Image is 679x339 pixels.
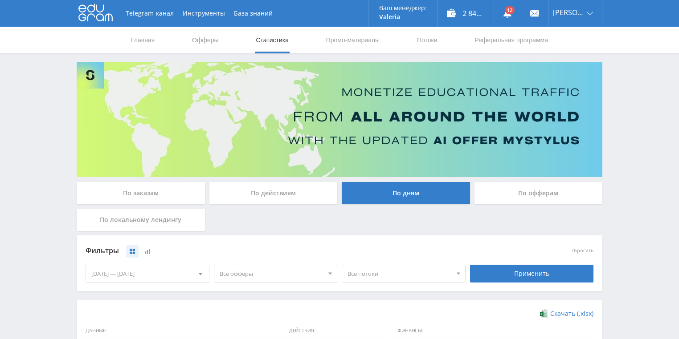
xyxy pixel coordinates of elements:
[474,27,549,53] a: Реферальная программа
[209,182,338,204] div: По действиям
[391,323,596,339] span: Финансы:
[81,323,278,339] span: Данные:
[470,265,594,282] div: Применить
[553,9,584,16] span: [PERSON_NAME]
[86,265,209,282] div: [DATE] — [DATE]
[342,182,470,204] div: По дням
[572,248,593,254] button: сбросить
[540,309,593,318] a: Скачать (.xlsx)
[379,4,427,12] p: Ваш менеджер:
[191,27,220,53] a: Офферы
[325,27,380,53] a: Промо-материалы
[282,323,386,339] span: Действия:
[379,13,427,20] p: Valeria
[540,309,548,318] img: xlsx
[86,244,466,258] div: Фильтры
[77,209,205,231] div: По локальному лендингу
[77,182,205,204] div: По заказам
[255,27,290,53] a: Статистика
[416,27,438,53] a: Потоки
[130,27,155,53] a: Главная
[77,62,602,177] img: Banner
[220,265,324,282] span: Все офферы
[348,265,452,282] span: Все потоки
[474,182,603,204] div: По офферам
[550,310,593,317] span: Скачать (.xlsx)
